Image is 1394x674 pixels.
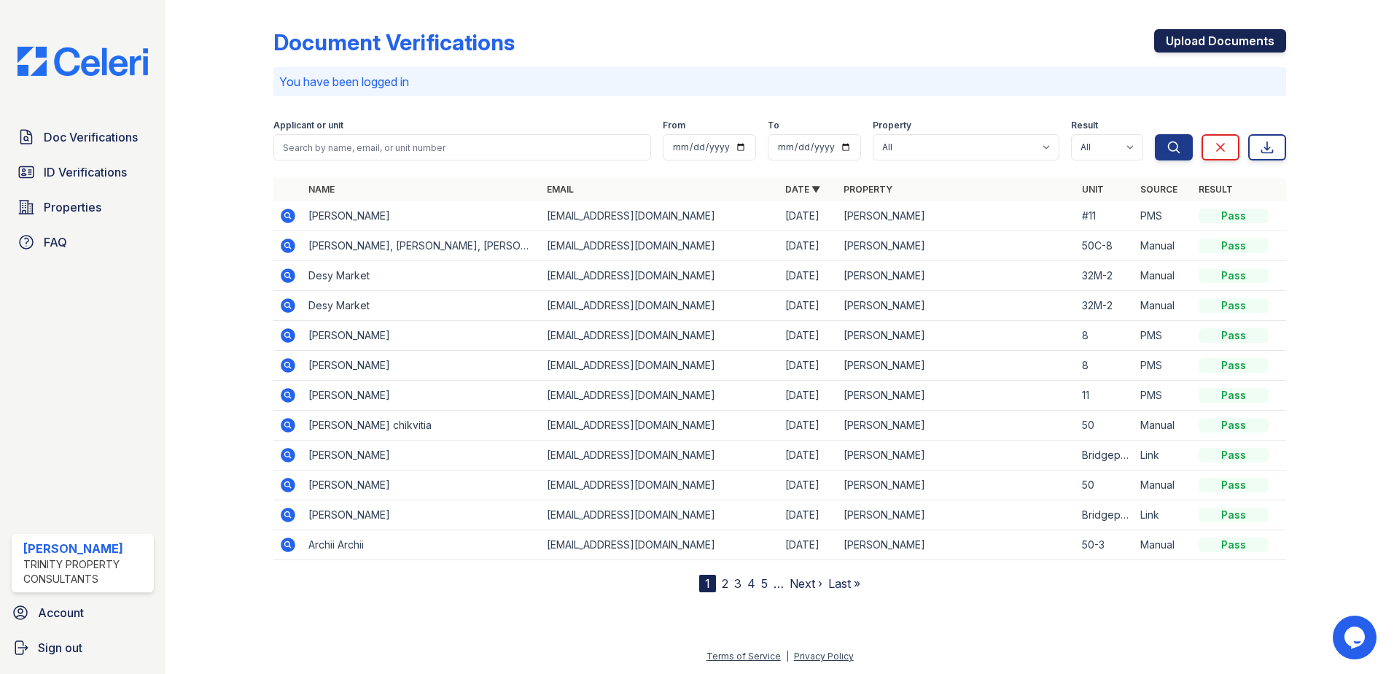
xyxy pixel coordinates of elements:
[6,47,160,76] img: CE_Logo_Blue-a8612792a0a2168367f1c8372b55b34899dd931a85d93a1a3d3e32e68fde9ad4.png
[785,184,820,195] a: Date ▼
[541,441,779,470] td: [EMAIL_ADDRESS][DOMAIN_NAME]
[547,184,574,195] a: Email
[1076,291,1134,321] td: 32M-2
[1199,508,1269,522] div: Pass
[1199,268,1269,283] div: Pass
[779,321,838,351] td: [DATE]
[1134,381,1193,411] td: PMS
[774,575,784,592] span: …
[1082,184,1104,195] a: Unit
[12,228,154,257] a: FAQ
[303,530,541,560] td: Archii Archii
[747,576,755,591] a: 4
[44,128,138,146] span: Doc Verifications
[541,351,779,381] td: [EMAIL_ADDRESS][DOMAIN_NAME]
[23,540,148,557] div: [PERSON_NAME]
[794,651,854,662] a: Privacy Policy
[838,351,1076,381] td: [PERSON_NAME]
[1076,411,1134,441] td: 50
[303,411,541,441] td: [PERSON_NAME] chikvitia
[838,500,1076,530] td: [PERSON_NAME]
[38,639,82,656] span: Sign out
[1134,321,1193,351] td: PMS
[1199,418,1269,433] div: Pass
[1333,616,1379,659] iframe: chat widget
[779,291,838,321] td: [DATE]
[303,470,541,500] td: [PERSON_NAME]
[44,198,101,216] span: Properties
[541,321,779,351] td: [EMAIL_ADDRESS][DOMAIN_NAME]
[779,351,838,381] td: [DATE]
[541,231,779,261] td: [EMAIL_ADDRESS][DOMAIN_NAME]
[1199,298,1269,313] div: Pass
[44,163,127,181] span: ID Verifications
[761,576,768,591] a: 5
[734,576,741,591] a: 3
[844,184,892,195] a: Property
[1199,209,1269,223] div: Pass
[273,134,651,160] input: Search by name, email, or unit number
[1199,328,1269,343] div: Pass
[779,381,838,411] td: [DATE]
[303,381,541,411] td: [PERSON_NAME]
[1199,358,1269,373] div: Pass
[303,441,541,470] td: [PERSON_NAME]
[873,120,911,131] label: Property
[1134,470,1193,500] td: Manual
[1134,351,1193,381] td: PMS
[303,261,541,291] td: Desy Market
[1134,411,1193,441] td: Manual
[1134,231,1193,261] td: Manual
[838,291,1076,321] td: [PERSON_NAME]
[838,441,1076,470] td: [PERSON_NAME]
[1134,530,1193,560] td: Manual
[541,530,779,560] td: [EMAIL_ADDRESS][DOMAIN_NAME]
[838,231,1076,261] td: [PERSON_NAME]
[1076,351,1134,381] td: 8
[699,575,716,592] div: 1
[23,557,148,586] div: Trinity Property Consultants
[303,321,541,351] td: [PERSON_NAME]
[1134,201,1193,231] td: PMS
[1076,321,1134,351] td: 8
[779,530,838,560] td: [DATE]
[38,604,84,621] span: Account
[1076,201,1134,231] td: #11
[303,500,541,530] td: [PERSON_NAME]
[779,411,838,441] td: [DATE]
[541,470,779,500] td: [EMAIL_ADDRESS][DOMAIN_NAME]
[1076,261,1134,291] td: 32M-2
[12,123,154,152] a: Doc Verifications
[706,651,781,662] a: Terms of Service
[1199,184,1233,195] a: Result
[768,120,779,131] label: To
[1199,448,1269,462] div: Pass
[1076,500,1134,530] td: Bridgeport
[1076,530,1134,560] td: 50-3
[1071,120,1098,131] label: Result
[838,201,1076,231] td: [PERSON_NAME]
[838,470,1076,500] td: [PERSON_NAME]
[722,576,728,591] a: 2
[1134,441,1193,470] td: Link
[308,184,335,195] a: Name
[303,201,541,231] td: [PERSON_NAME]
[1076,441,1134,470] td: Bridgeport
[790,576,822,591] a: Next ›
[541,381,779,411] td: [EMAIL_ADDRESS][DOMAIN_NAME]
[541,411,779,441] td: [EMAIL_ADDRESS][DOMAIN_NAME]
[6,633,160,662] a: Sign out
[273,29,515,55] div: Document Verifications
[838,321,1076,351] td: [PERSON_NAME]
[838,261,1076,291] td: [PERSON_NAME]
[303,231,541,261] td: [PERSON_NAME], [PERSON_NAME], [PERSON_NAME], [PERSON_NAME]
[779,231,838,261] td: [DATE]
[12,193,154,222] a: Properties
[1134,291,1193,321] td: Manual
[779,201,838,231] td: [DATE]
[273,120,343,131] label: Applicant or unit
[1199,538,1269,552] div: Pass
[838,530,1076,560] td: [PERSON_NAME]
[838,411,1076,441] td: [PERSON_NAME]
